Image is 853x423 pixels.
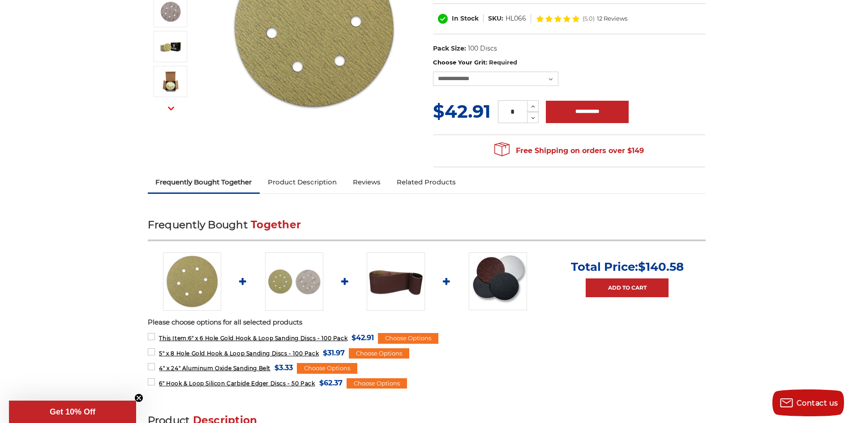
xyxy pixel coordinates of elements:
[134,393,143,402] button: Close teaser
[433,58,706,67] label: Choose Your Grit:
[468,44,497,53] dd: 100 Discs
[159,335,188,342] strong: This Item:
[50,407,95,416] span: Get 10% Off
[586,278,669,297] a: Add to Cart
[378,333,438,344] div: Choose Options
[489,59,517,66] small: Required
[488,14,503,23] dt: SKU:
[347,378,407,389] div: Choose Options
[433,44,466,53] dt: Pack Size:
[159,380,315,387] span: 6" Hook & Loop Silicon Carbide Edger Discs - 50 Pack
[163,252,221,311] img: 6 inch hook & loop disc 6 VAC Hole
[345,172,389,192] a: Reviews
[349,348,409,359] div: Choose Options
[148,317,706,328] p: Please choose options for all selected products
[159,350,319,357] span: 5" x 8 Hole Gold Hook & Loop Sanding Discs - 100 Pack
[159,335,347,342] span: 6" x 6 Hole Gold Hook & Loop Sanding Discs - 100 Pack
[323,347,345,359] span: $31.97
[159,0,182,23] img: velcro backed 6 hole sanding disc
[772,389,844,416] button: Contact us
[433,100,491,122] span: $42.91
[160,99,182,118] button: Next
[506,14,526,23] dd: HL066
[159,35,182,58] img: 6 in x 6 hole sanding disc pack
[571,260,684,274] p: Total Price:
[597,16,627,21] span: 12 Reviews
[797,399,838,407] span: Contact us
[148,172,260,192] a: Frequently Bought Together
[9,401,136,423] div: Get 10% OffClose teaser
[583,16,595,21] span: (5.0)
[638,260,684,274] span: $140.58
[251,218,301,231] span: Together
[159,70,182,93] img: 6 inch 6 hole hook and loop sanding disc
[452,14,479,22] span: In Stock
[319,377,343,389] span: $62.37
[260,172,345,192] a: Product Description
[159,365,270,372] span: 4" x 24" Aluminum Oxide Sanding Belt
[274,362,293,374] span: $3.33
[389,172,464,192] a: Related Products
[351,332,374,344] span: $42.91
[148,218,248,231] span: Frequently Bought
[494,142,644,160] span: Free Shipping on orders over $149
[297,363,357,374] div: Choose Options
